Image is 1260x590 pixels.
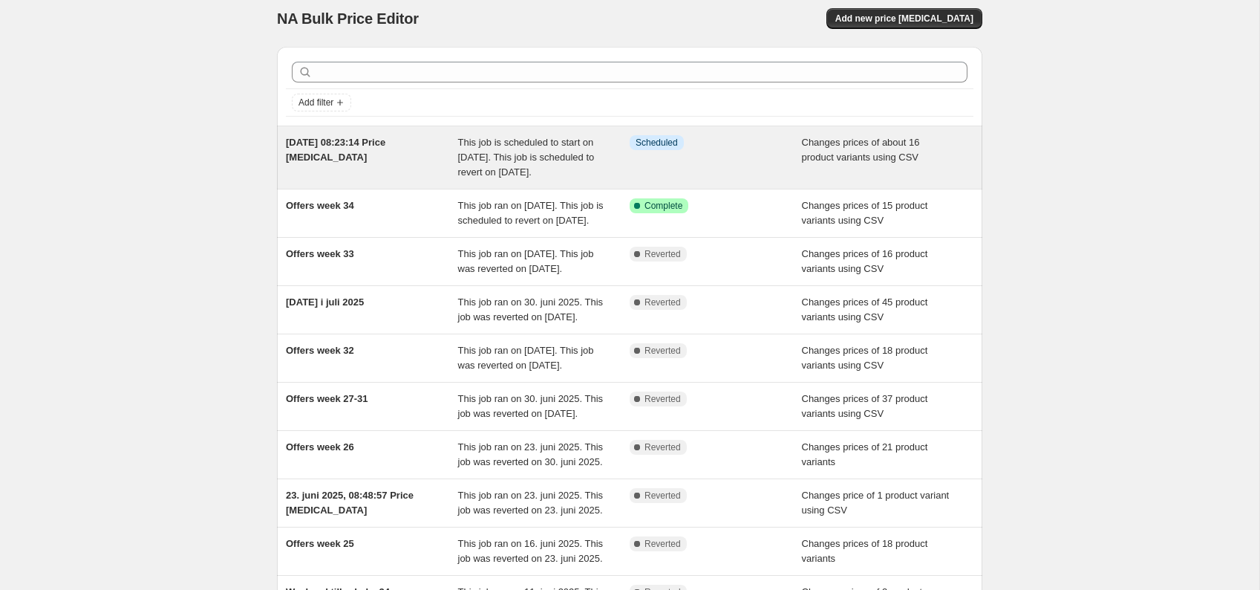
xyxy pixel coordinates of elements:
[286,490,414,516] span: 23. juni 2025, 08:48:57 Price [MEDICAL_DATA]
[458,200,604,226] span: This job ran on [DATE]. This job is scheduled to revert on [DATE].
[458,490,604,516] span: This job ran on 23. juni 2025. This job was reverted on 23. juni 2025.
[644,296,681,308] span: Reverted
[286,248,354,259] span: Offers week 33
[458,248,594,274] span: This job ran on [DATE]. This job was reverted on [DATE].
[802,248,928,274] span: Changes prices of 16 product variants using CSV
[458,345,594,371] span: This job ran on [DATE]. This job was reverted on [DATE].
[644,490,681,502] span: Reverted
[644,538,681,550] span: Reverted
[644,248,681,260] span: Reverted
[802,296,928,322] span: Changes prices of 45 product variants using CSV
[835,13,973,25] span: Add new price [MEDICAL_DATA]
[644,200,682,212] span: Complete
[802,393,928,419] span: Changes prices of 37 product variants using CSV
[644,345,681,357] span: Reverted
[286,345,354,356] span: Offers week 32
[636,137,678,149] span: Scheduled
[802,441,928,467] span: Changes prices of 21 product variants
[458,296,604,322] span: This job ran on 30. juni 2025. This job was reverted on [DATE].
[458,538,604,564] span: This job ran on 16. juni 2025. This job was reverted on 23. juni 2025.
[286,538,354,549] span: Offers week 25
[802,137,920,163] span: Changes prices of about 16 product variants using CSV
[802,200,928,226] span: Changes prices of 15 product variants using CSV
[286,393,368,404] span: Offers week 27-31
[644,393,681,405] span: Reverted
[644,441,681,453] span: Reverted
[286,296,364,308] span: [DATE] i juli 2025
[298,97,333,108] span: Add filter
[802,538,928,564] span: Changes prices of 18 product variants
[292,94,351,111] button: Add filter
[286,137,385,163] span: [DATE] 08:23:14 Price [MEDICAL_DATA]
[458,441,604,467] span: This job ran on 23. juni 2025. This job was reverted on 30. juni 2025.
[802,490,950,516] span: Changes price of 1 product variant using CSV
[277,10,419,27] span: NA Bulk Price Editor
[802,345,928,371] span: Changes prices of 18 product variants using CSV
[458,137,595,178] span: This job is scheduled to start on [DATE]. This job is scheduled to revert on [DATE].
[826,8,982,29] button: Add new price [MEDICAL_DATA]
[458,393,604,419] span: This job ran on 30. juni 2025. This job was reverted on [DATE].
[286,441,354,453] span: Offers week 26
[286,200,354,211] span: Offers week 34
